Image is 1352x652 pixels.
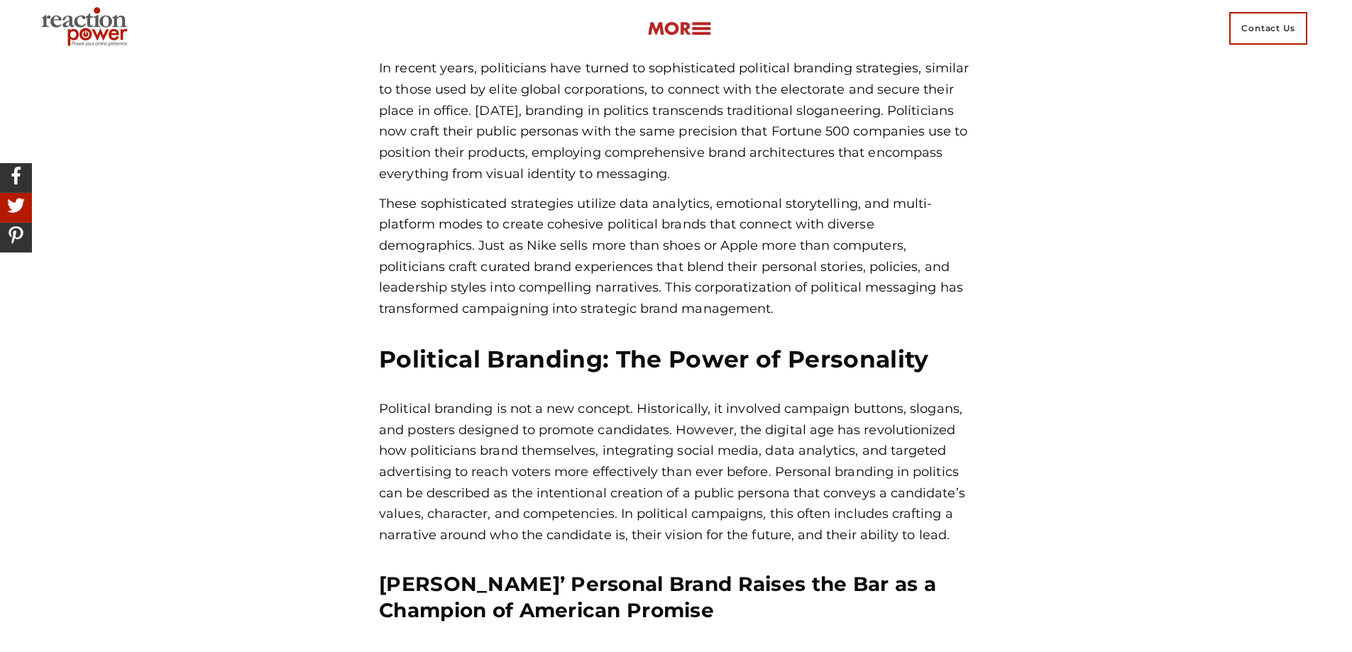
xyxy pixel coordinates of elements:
img: more-btn.png [647,21,711,37]
p: In recent years, politicians have turned to sophisticated political branding strategies, similar ... [379,58,973,184]
h2: Political Branding: The Power of Personality [379,345,973,374]
img: Share On Pinterest [4,223,28,248]
img: Share On Twitter [4,193,28,218]
img: Share On Facebook [4,163,28,188]
span: Contact Us [1229,12,1307,45]
h3: [PERSON_NAME]’ Personal Brand Raises the Bar as a Champion of American Promise [379,571,973,624]
p: These sophisticated strategies utilize data analytics, emotional storytelling, and multi-platform... [379,194,973,320]
img: Executive Branding | Personal Branding Agency [35,3,138,54]
p: Political branding is not a new concept. Historically, it involved campaign buttons, slogans, and... [379,399,973,546]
